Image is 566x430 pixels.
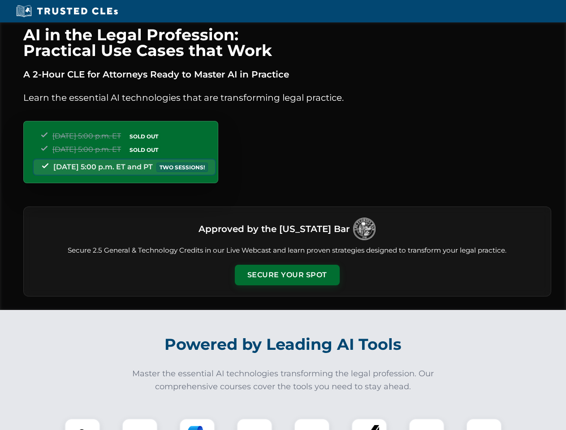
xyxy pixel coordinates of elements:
img: Trusted CLEs [13,4,121,18]
span: SOLD OUT [126,145,161,155]
button: Secure Your Spot [235,265,340,285]
p: Learn the essential AI technologies that are transforming legal practice. [23,90,551,105]
p: A 2-Hour CLE for Attorneys Ready to Master AI in Practice [23,67,551,82]
span: SOLD OUT [126,132,161,141]
p: Master the essential AI technologies transforming the legal profession. Our comprehensive courses... [126,367,440,393]
h2: Powered by Leading AI Tools [35,329,531,360]
h1: AI in the Legal Profession: Practical Use Cases that Work [23,27,551,58]
h3: Approved by the [US_STATE] Bar [199,221,350,237]
span: [DATE] 5:00 p.m. ET [52,132,121,140]
p: Secure 2.5 General & Technology Credits in our Live Webcast and learn proven strategies designed ... [35,245,540,256]
img: Logo [353,218,376,240]
span: [DATE] 5:00 p.m. ET [52,145,121,154]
